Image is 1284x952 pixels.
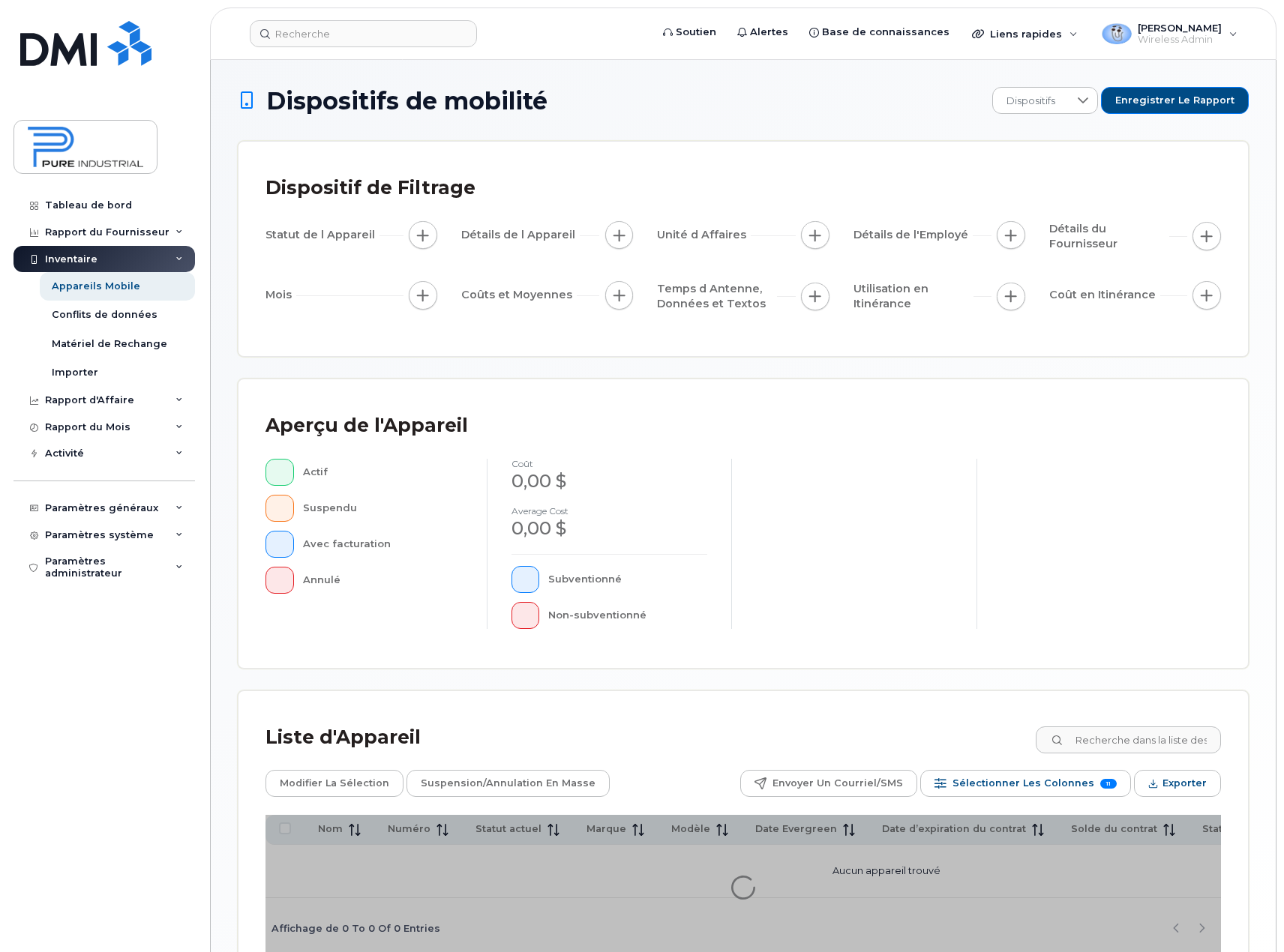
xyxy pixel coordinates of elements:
[657,281,777,312] span: Temps d Antenne, Données et Textos
[511,469,708,494] div: 0,00 $
[853,281,973,312] span: Utilisation en Itinérance
[548,602,707,629] div: Non-subventionné
[511,506,708,516] h4: Average cost
[265,287,296,303] span: Mois
[1162,772,1207,795] span: Exporter
[740,770,917,797] button: Envoyer un courriel/SMS
[406,770,610,797] button: Suspension/Annulation en masse
[1049,287,1160,303] span: Coût en Itinérance
[265,718,421,757] div: Liste d'Appareil
[1036,726,1221,753] input: Recherche dans la liste des appareils ...
[265,406,468,445] div: Aperçu de l'Appareil
[1115,94,1234,107] span: Enregistrer le rapport
[1100,779,1117,789] span: 11
[1101,87,1249,114] button: Enregistrer le rapport
[265,227,379,243] span: Statut de l Appareil
[993,88,1069,115] span: Dispositifs
[265,169,475,208] div: Dispositif de Filtrage
[303,495,463,522] div: Suspendu
[853,227,973,243] span: Détails de l'Employé
[266,88,547,114] span: Dispositifs de mobilité
[548,566,707,593] div: Subventionné
[303,567,463,594] div: Annulé
[1049,221,1169,252] span: Détails du Fournisseur
[657,227,751,243] span: Unité d Affaires
[920,770,1131,797] button: Sélectionner les colonnes 11
[280,772,389,795] span: Modifier la sélection
[511,459,708,469] h4: coût
[461,287,577,303] span: Coûts et Moyennes
[772,772,903,795] span: Envoyer un courriel/SMS
[1134,770,1221,797] button: Exporter
[952,772,1094,795] span: Sélectionner les colonnes
[461,227,580,243] span: Détails de l Appareil
[421,772,595,795] span: Suspension/Annulation en masse
[303,531,463,558] div: Avec facturation
[511,516,708,541] div: 0,00 $
[265,770,403,797] button: Modifier la sélection
[303,459,463,486] div: Actif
